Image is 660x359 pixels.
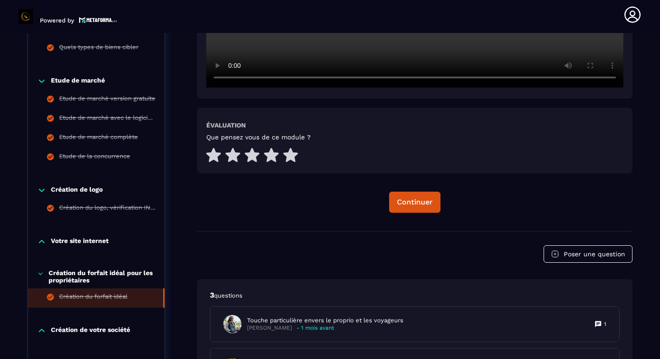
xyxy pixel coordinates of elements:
div: Etude de marché avec le logiciel Airdna version payante [59,114,155,124]
p: Etude de marché [51,77,105,86]
div: Continuer [397,198,433,207]
div: Etude de marché version gratuite [59,95,155,105]
p: 3 [210,290,620,300]
div: Etude de marché complète [59,133,138,144]
p: Création de logo [51,186,103,195]
p: Création du forfait idéal pour les propriétaires [49,269,155,284]
p: Powered by [40,17,74,24]
div: Quels types de biens cibler [59,44,138,54]
img: logo [79,16,117,24]
p: Touche particulière envers le proprio et les voyageurs [247,316,403,325]
div: Etude de la concurrence [59,153,130,163]
img: logo-branding [18,9,33,24]
button: Poser une question [544,245,632,263]
div: Création du logo, vérification INPI [59,204,155,214]
p: 1 [604,320,606,328]
button: Continuer [389,192,440,213]
h6: Évaluation [206,122,246,129]
p: Création de votre société [51,326,130,335]
p: [PERSON_NAME] [247,325,292,331]
p: - 1 mois avant [297,325,334,331]
div: Création du forfait idéal [59,293,127,303]
h5: Que pensez vous de ce module ? [206,133,311,141]
p: Votre site internet [51,237,109,246]
span: questions [214,292,242,299]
